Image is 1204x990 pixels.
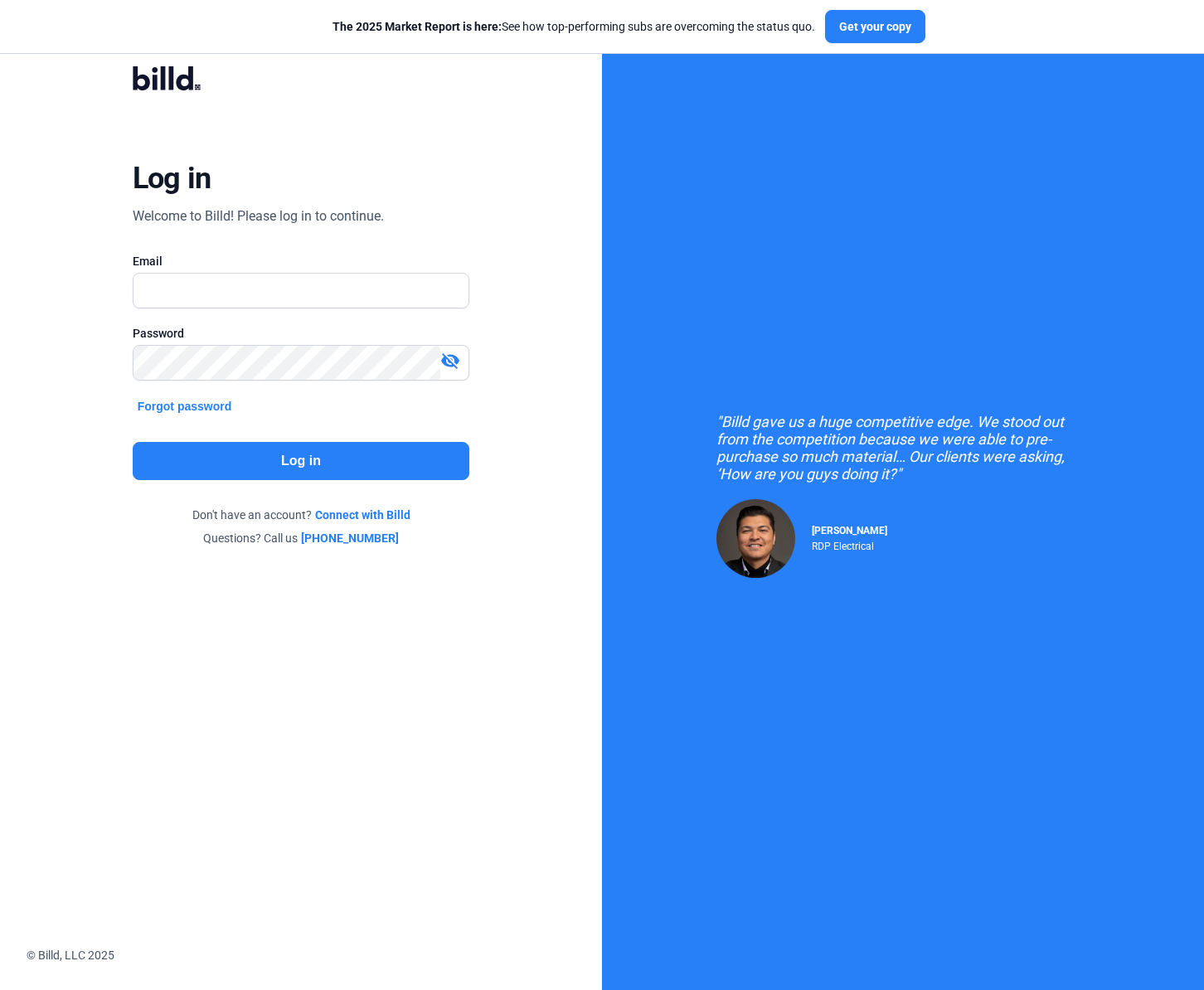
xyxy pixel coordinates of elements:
a: Connect with Billd [315,507,410,523]
span: The 2025 Market Report is here: [333,20,502,33]
button: Get your copy [825,10,925,43]
div: Email [133,253,470,269]
div: Questions? Call us [133,530,470,546]
div: Password [133,325,470,342]
img: Raul Pacheco [716,499,795,578]
div: RDP Electrical [812,536,887,552]
span: [PERSON_NAME] [812,525,887,536]
button: Forgot password [133,397,237,415]
div: Don't have an account? [133,507,470,523]
div: Log in [133,160,211,197]
div: "Billd gave us a huge competitive edge. We stood out from the competition because we were able to... [716,413,1090,483]
a: [PHONE_NUMBER] [301,530,399,546]
button: Log in [133,442,470,480]
div: See how top-performing subs are overcoming the status quo. [333,18,815,35]
div: Welcome to Billd! Please log in to continue. [133,206,384,226]
mat-icon: visibility_off [440,351,460,371]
